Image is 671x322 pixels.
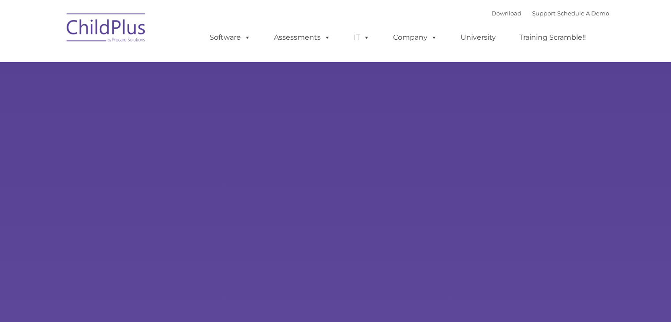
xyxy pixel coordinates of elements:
[265,29,339,46] a: Assessments
[491,10,521,17] a: Download
[557,10,609,17] a: Schedule A Demo
[345,29,379,46] a: IT
[201,29,259,46] a: Software
[532,10,555,17] a: Support
[384,29,446,46] a: Company
[452,29,505,46] a: University
[491,10,609,17] font: |
[62,7,150,51] img: ChildPlus by Procare Solutions
[510,29,595,46] a: Training Scramble!!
